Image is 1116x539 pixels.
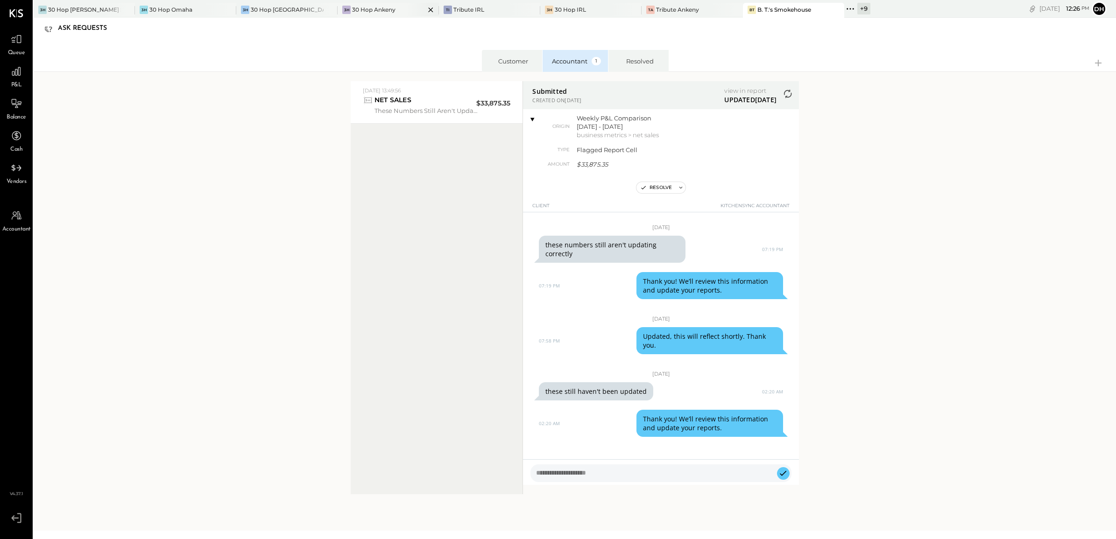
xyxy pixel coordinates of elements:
blockquote: these still haven't been updated [539,382,653,400]
div: 3H [140,6,148,14]
a: Vendors [0,159,32,186]
span: Vendors [7,178,27,186]
span: Origin [532,123,570,130]
div: copy link [1028,4,1037,14]
div: Tribute Ankeny [656,6,699,14]
div: NET SALES [363,96,411,105]
span: Flagged Report Cell [577,146,703,154]
li: Resolved [608,50,669,72]
div: 30 Hop Omaha [149,6,192,14]
span: Submitted [532,87,581,96]
span: Type [532,147,570,153]
span: $33,875.35 [577,161,608,168]
span: KitchenSync Accountant [720,203,790,214]
time: 07:58 PM [539,338,560,343]
blockquote: Thank you! We’ll review this information and update your reports. [636,410,783,437]
div: 3H [342,6,351,14]
blockquote: Updated, this will reflect shortly. Thank you. [636,327,783,354]
time: 02:20 AM [762,389,783,394]
div: + 9 [857,3,870,14]
a: Cash [0,127,32,154]
span: these numbers still aren't updating correctly [374,106,478,115]
span: P&L [11,81,22,90]
span: Queue [8,49,25,57]
time: 07:19 PM [762,246,783,252]
div: 3H [38,6,47,14]
span: 1 [592,57,601,65]
div: Tribute IRL [453,6,484,14]
a: Balance [0,95,32,122]
div: [DATE] [532,304,790,322]
span: CREATED ON [DATE] [532,97,581,104]
div: TA [646,6,655,14]
a: Accountant [0,207,32,234]
div: [DATE] [532,359,790,378]
blockquote: Thank you! We’ll review this information and update your reports. [636,272,783,299]
span: Client [532,203,550,214]
div: Weekly P&L Comparison [577,114,703,122]
button: Resolve [636,182,676,193]
span: $33,875.35 [476,99,510,108]
div: 30 Hop [PERSON_NAME] Summit [48,6,121,14]
div: [DATE] [532,212,790,231]
div: B. T.'s Smokehouse [757,6,811,14]
div: Accountant [552,57,601,65]
div: 3H [545,6,553,14]
span: Amount [532,161,570,168]
time: 02:20 AM [539,420,560,426]
a: View in report [724,87,777,94]
div: 30 Hop IRL [555,6,586,14]
div: Customer [491,57,536,65]
span: Balance [7,113,26,122]
blockquote: these numbers still aren't updating correctly [539,236,685,263]
div: [DATE] - [DATE] [577,122,703,131]
span: Cash [10,146,22,154]
span: UPDATED [DATE] [724,95,777,104]
div: 3H [241,6,249,14]
time: 07:19 PM [539,283,560,288]
a: BUSINESS METRICS > NET SALES [577,131,659,139]
div: 30 Hop Ankeny [352,6,396,14]
span: Accountant [2,225,31,234]
div: [DATE] [1039,4,1089,13]
a: Queue [0,30,32,57]
span: [DATE] 13:49:56 [363,87,401,94]
div: TI [444,6,452,14]
div: 30 Hop [GEOGRAPHIC_DATA] [251,6,324,14]
button: Dh [1092,1,1107,16]
div: BT [748,6,756,14]
a: P&L [0,63,32,90]
div: Ask Requests [58,21,116,36]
